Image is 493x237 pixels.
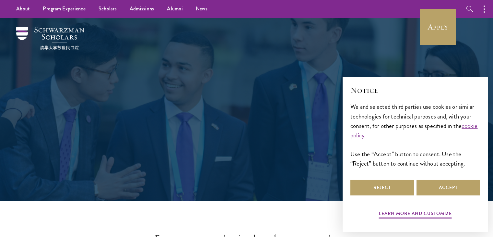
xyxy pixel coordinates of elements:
div: We and selected third parties use cookies or similar technologies for technical purposes and, wit... [350,102,480,168]
button: Learn more and customize [379,209,452,219]
a: cookie policy [350,121,478,140]
h2: Notice [350,85,480,96]
button: Reject [350,180,414,195]
img: Schwarzman Scholars [16,27,84,50]
button: Accept [417,180,480,195]
a: Apply [420,9,456,45]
